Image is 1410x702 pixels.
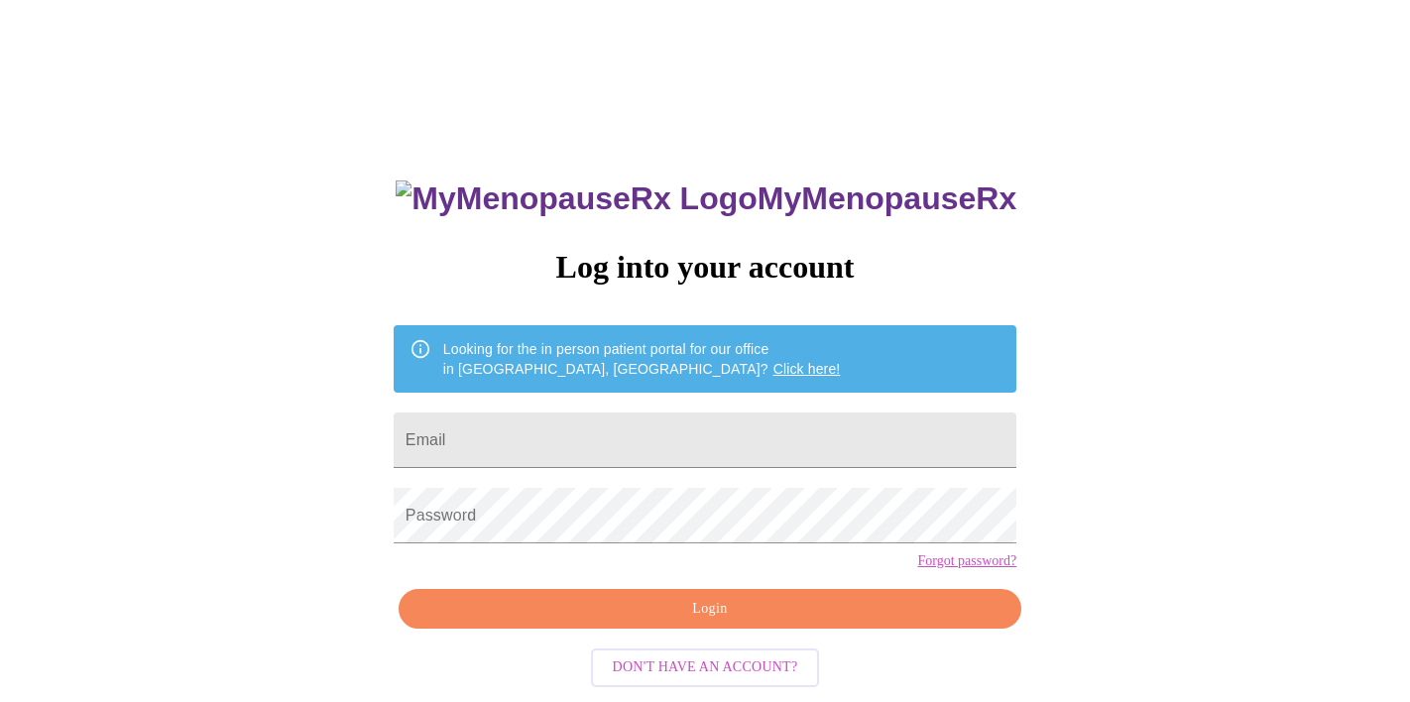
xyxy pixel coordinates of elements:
h3: Log into your account [394,249,1016,286]
button: Login [399,589,1021,630]
span: Login [421,597,999,622]
img: MyMenopauseRx Logo [396,180,757,217]
a: Click here! [773,361,841,377]
button: Don't have an account? [591,648,820,687]
div: Looking for the in person patient portal for our office in [GEOGRAPHIC_DATA], [GEOGRAPHIC_DATA]? [443,331,841,387]
a: Forgot password? [917,553,1016,569]
span: Don't have an account? [613,655,798,680]
a: Don't have an account? [586,657,825,674]
h3: MyMenopauseRx [396,180,1016,217]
